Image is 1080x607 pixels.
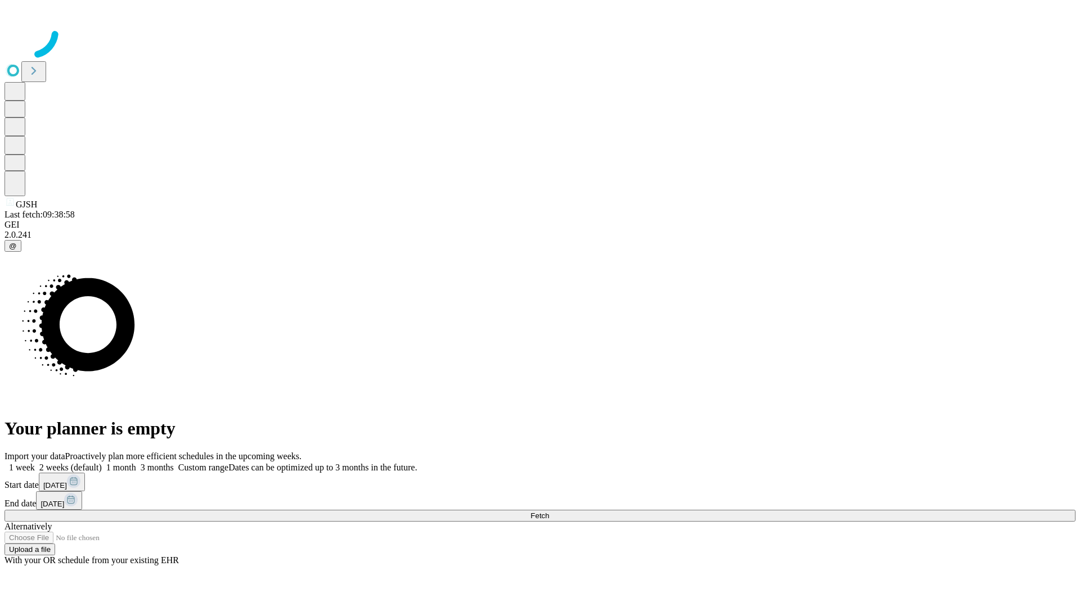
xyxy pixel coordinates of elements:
[39,473,85,491] button: [DATE]
[530,511,549,520] span: Fetch
[4,473,1075,491] div: Start date
[4,491,1075,510] div: End date
[4,555,179,565] span: With your OR schedule from your existing EHR
[228,463,417,472] span: Dates can be optimized up to 3 months in the future.
[106,463,136,472] span: 1 month
[4,510,1075,522] button: Fetch
[16,200,37,209] span: GJSH
[4,210,75,219] span: Last fetch: 09:38:58
[39,463,102,472] span: 2 weeks (default)
[4,220,1075,230] div: GEI
[141,463,174,472] span: 3 months
[4,543,55,555] button: Upload a file
[40,500,64,508] span: [DATE]
[4,418,1075,439] h1: Your planner is empty
[4,522,52,531] span: Alternatively
[4,230,1075,240] div: 2.0.241
[4,451,65,461] span: Import your data
[9,463,35,472] span: 1 week
[36,491,82,510] button: [DATE]
[65,451,301,461] span: Proactively plan more efficient schedules in the upcoming weeks.
[43,481,67,490] span: [DATE]
[4,240,21,252] button: @
[9,242,17,250] span: @
[178,463,228,472] span: Custom range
